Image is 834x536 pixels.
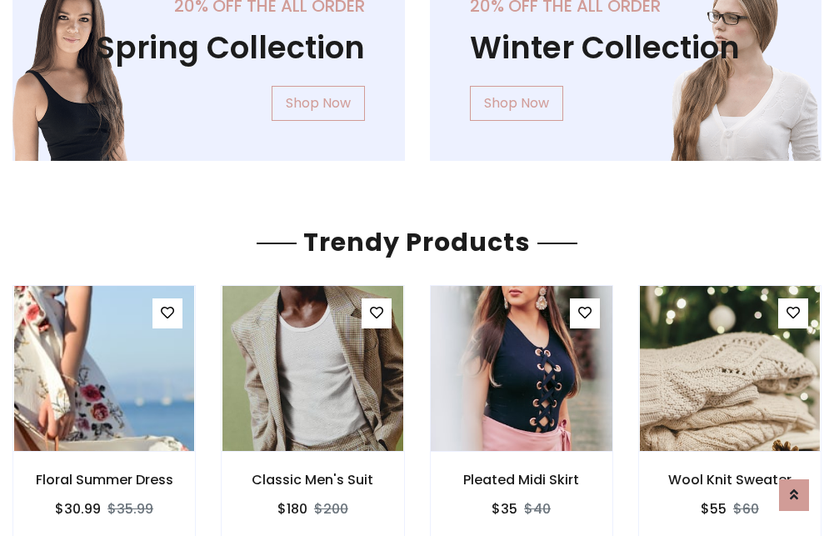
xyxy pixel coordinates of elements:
[701,501,727,517] h6: $55
[733,499,759,518] del: $60
[314,499,348,518] del: $200
[107,499,153,518] del: $35.99
[277,501,307,517] h6: $180
[639,472,821,488] h6: Wool Knit Sweater
[297,224,537,260] span: Trendy Products
[272,86,365,121] a: Shop Now
[13,472,195,488] h6: Floral Summer Dress
[431,472,612,488] h6: Pleated Midi Skirt
[52,29,365,66] h1: Spring Collection
[55,501,101,517] h6: $30.99
[470,86,563,121] a: Shop Now
[492,501,517,517] h6: $35
[222,472,403,488] h6: Classic Men's Suit
[470,29,782,66] h1: Winter Collection
[524,499,551,518] del: $40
